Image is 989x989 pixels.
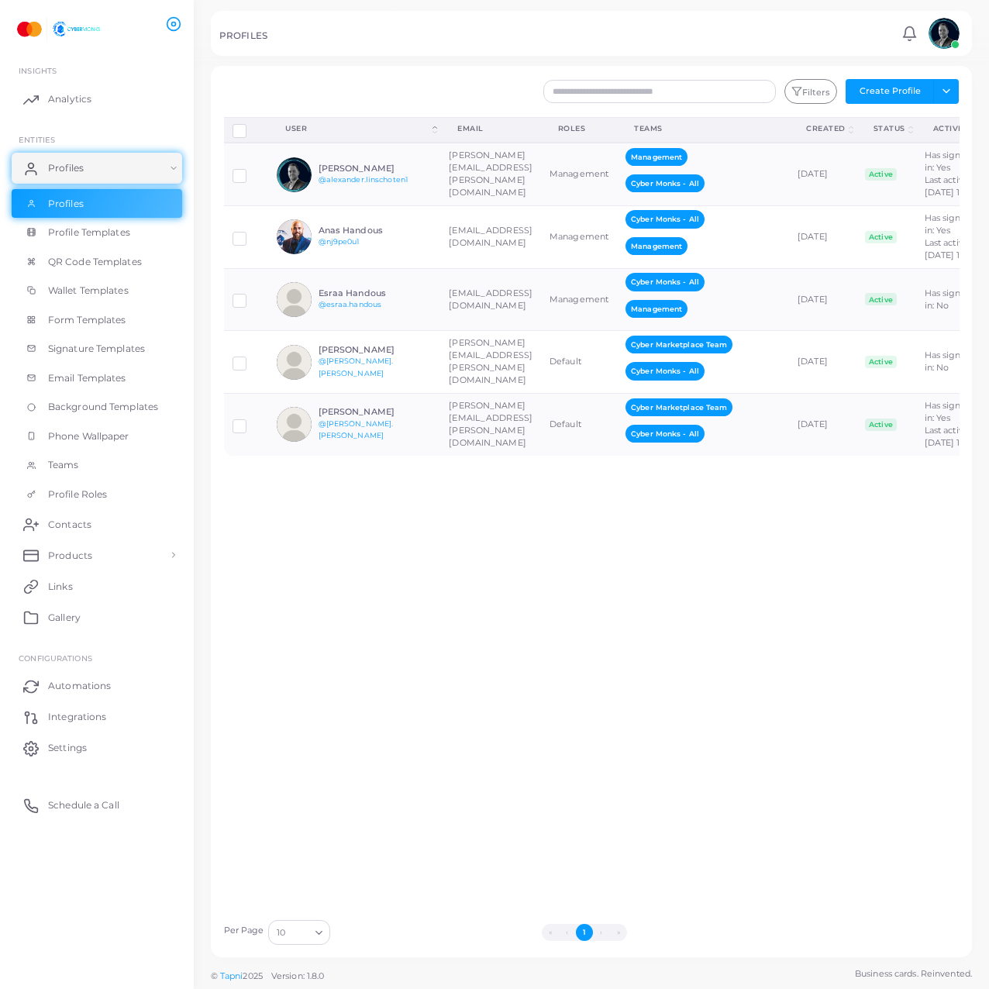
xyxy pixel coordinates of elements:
[48,611,81,625] span: Gallery
[440,268,541,331] td: [EMAIL_ADDRESS][DOMAIN_NAME]
[319,237,360,246] a: @nj9pe0u1
[576,924,593,941] button: Go to page 1
[277,407,312,442] img: avatar
[541,143,617,205] td: Management
[929,18,960,49] img: avatar
[48,679,111,693] span: Automations
[319,226,432,236] h6: Anas Handous
[12,539,182,570] a: Products
[625,148,687,166] span: Management
[625,237,687,255] span: Management
[19,66,57,75] span: INSIGHTS
[865,419,898,431] span: Active
[19,653,92,663] span: Configurations
[243,970,262,983] span: 2025
[558,123,600,134] div: Roles
[12,670,182,701] a: Automations
[625,336,732,353] span: Cyber Marketplace Team
[865,356,898,368] span: Active
[211,970,324,983] span: ©
[855,967,972,980] span: Business cards. Reinvented.
[224,925,264,937] label: Per Page
[268,920,330,945] div: Search for option
[277,157,312,192] img: avatar
[440,143,541,205] td: [PERSON_NAME][EMAIL_ADDRESS][PERSON_NAME][DOMAIN_NAME]
[48,342,145,356] span: Signature Templates
[319,407,432,417] h6: [PERSON_NAME]
[625,425,705,443] span: Cyber Monks - All
[865,293,898,305] span: Active
[440,394,541,456] td: [PERSON_NAME][EMAIL_ADDRESS][PERSON_NAME][DOMAIN_NAME]
[277,345,312,380] img: avatar
[440,205,541,268] td: [EMAIL_ADDRESS][DOMAIN_NAME]
[220,970,243,981] a: Tapni
[924,18,963,49] a: avatar
[48,313,126,327] span: Form Templates
[12,701,182,732] a: Integrations
[925,400,972,423] span: Has signed in: Yes
[277,219,312,254] img: avatar
[48,284,129,298] span: Wallet Templates
[48,549,92,563] span: Products
[865,168,898,181] span: Active
[12,153,182,184] a: Profiles
[789,143,856,205] td: [DATE]
[634,123,772,134] div: Teams
[277,282,312,317] img: avatar
[789,331,856,394] td: [DATE]
[319,175,408,184] a: @alexander.linschoten1
[12,218,182,247] a: Profile Templates
[625,300,687,318] span: Management
[541,205,617,268] td: Management
[12,570,182,601] a: Links
[789,268,856,331] td: [DATE]
[12,84,182,115] a: Analytics
[12,422,182,451] a: Phone Wallpaper
[48,92,91,106] span: Analytics
[287,924,309,941] input: Search for option
[48,255,142,269] span: QR Code Templates
[12,334,182,364] a: Signature Templates
[874,123,905,134] div: Status
[925,212,972,236] span: Has signed in: Yes
[319,419,394,440] a: @[PERSON_NAME].[PERSON_NAME]
[319,164,432,174] h6: [PERSON_NAME]
[541,268,617,331] td: Management
[12,480,182,509] a: Profile Roles
[789,394,856,456] td: [DATE]
[846,79,934,104] button: Create Profile
[925,350,972,373] span: Has signed in: No
[784,79,837,104] button: Filters
[48,429,129,443] span: Phone Wallpaper
[457,123,524,134] div: Email
[277,925,285,941] span: 10
[285,123,429,134] div: User
[224,117,269,143] th: Row-selection
[12,364,182,393] a: Email Templates
[865,231,898,243] span: Active
[319,300,382,308] a: @esraa.handous
[12,450,182,480] a: Teams
[48,371,126,385] span: Email Templates
[789,205,856,268] td: [DATE]
[925,237,977,260] span: Last activity: [DATE] 15:09
[319,357,394,377] a: @[PERSON_NAME].[PERSON_NAME]
[12,790,182,821] a: Schedule a Call
[319,288,432,298] h6: Esraa Handous
[12,392,182,422] a: Background Templates
[925,174,976,198] span: Last activity: [DATE] 10:11
[48,197,84,211] span: Profiles
[925,150,972,173] span: Has signed in: Yes
[12,189,182,219] a: Profiles
[48,518,91,532] span: Contacts
[440,331,541,394] td: [PERSON_NAME][EMAIL_ADDRESS][PERSON_NAME][DOMAIN_NAME]
[625,174,705,192] span: Cyber Monks - All
[625,273,705,291] span: Cyber Monks - All
[334,924,834,941] ul: Pagination
[48,458,79,472] span: Teams
[625,398,732,416] span: Cyber Marketplace Team
[14,15,100,43] img: logo
[48,741,87,755] span: Settings
[12,601,182,632] a: Gallery
[625,210,705,228] span: Cyber Monks - All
